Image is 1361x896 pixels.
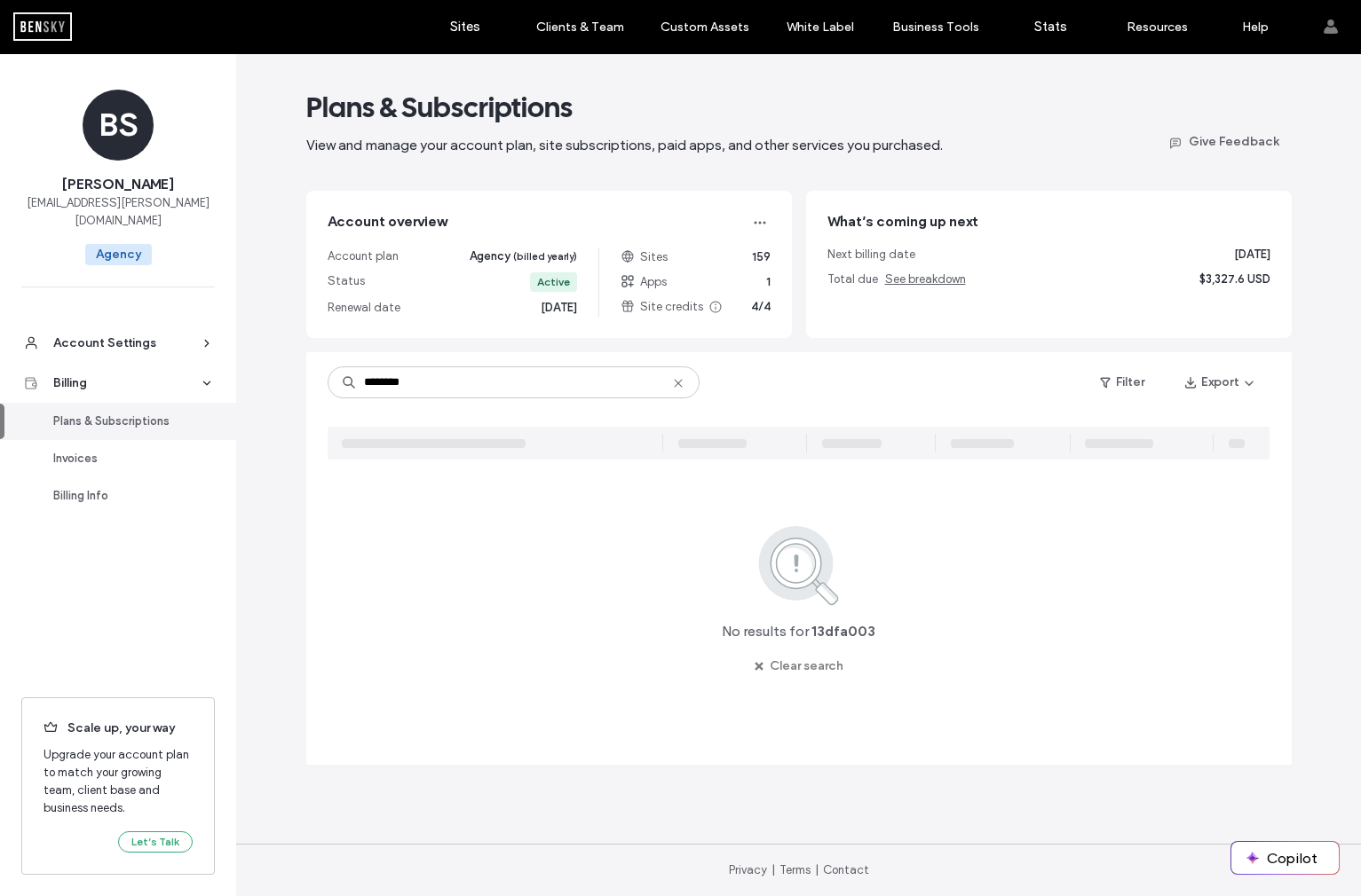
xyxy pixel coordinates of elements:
span: Upgrade your account plan to match your growing team, client base and business needs. [44,746,193,817]
span: Agency [470,248,577,265]
label: Stats [1034,19,1067,35]
label: Help [1242,20,1269,35]
button: Give Feedback [1154,127,1292,155]
span: Site credits [621,298,723,316]
span: Apps [621,273,667,291]
span: 1 [766,273,771,291]
label: Clients & Team [536,20,624,35]
span: | [771,863,775,876]
a: Terms [779,863,811,876]
span: Scale up, your way [44,719,193,739]
span: No results for [722,622,809,641]
button: Filter [1082,368,1162,397]
span: [DATE] [1234,246,1270,263]
img: search.svg [734,523,863,608]
label: Resources [1127,20,1188,35]
span: [DATE] [541,299,577,317]
div: Invoices [53,450,199,468]
button: Clear search [738,652,859,680]
a: Contact [823,863,869,876]
div: Account Settings [53,334,199,352]
div: Plans & Subscriptions [53,413,199,430]
div: Active [537,274,570,290]
span: Status [328,272,365,292]
span: | [815,863,819,876]
a: Privacy [729,863,767,876]
span: [EMAIL_ADDRESS][PERSON_NAME][DOMAIN_NAME] [21,194,215,230]
div: Billing [53,374,199,392]
span: 4/4 [751,298,771,316]
span: [PERSON_NAME] [62,175,174,194]
button: Copilot [1231,842,1339,874]
span: Plans & Subscriptions [306,90,573,125]
label: Sites [450,19,480,35]
div: Billing Info [53,487,199,505]
span: See breakdown [885,272,966,286]
span: $3,327.6 USD [1199,271,1270,288]
span: Total due [827,271,966,288]
span: View and manage your account plan, site subscriptions, paid apps, and other services you purchased. [306,137,943,153]
button: Let’s Talk [118,831,193,853]
span: Agency [85,244,152,265]
label: White Label [787,20,854,35]
label: Custom Assets [661,20,749,35]
span: Account overview [328,212,447,233]
span: Renewal date [328,299,400,317]
button: Export [1169,368,1270,397]
span: Sites [621,248,668,266]
span: Next billing date [827,246,915,263]
span: Account plan [328,248,399,265]
div: BS [83,90,154,161]
span: 159 [752,248,771,266]
span: What’s coming up next [827,213,978,230]
span: (billed yearly) [513,250,577,263]
span: 13dfa003 [811,622,875,641]
label: Business Tools [892,20,979,35]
